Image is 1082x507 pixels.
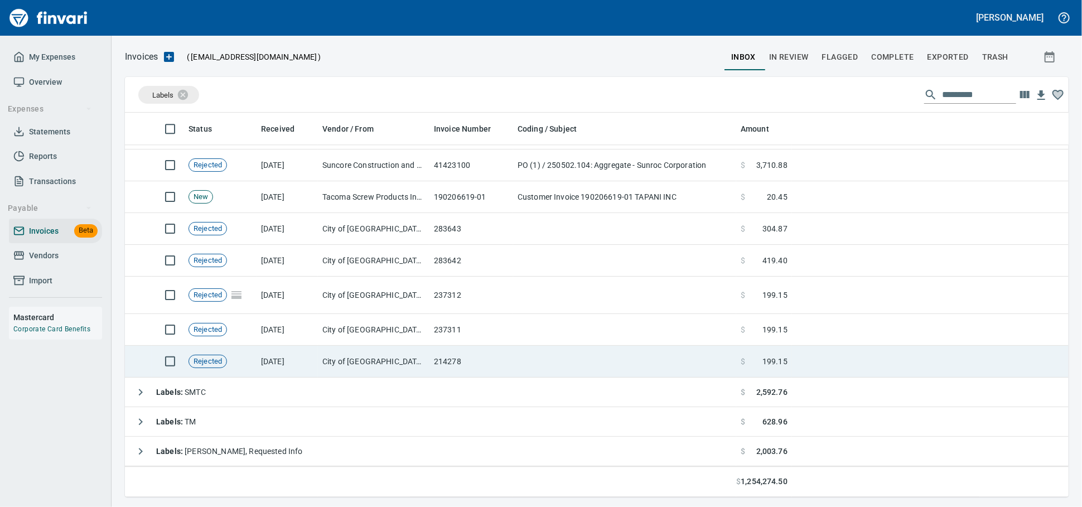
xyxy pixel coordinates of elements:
[741,387,745,398] span: $
[257,346,318,378] td: [DATE]
[322,122,388,136] span: Vendor / From
[769,50,809,64] span: In Review
[741,324,745,335] span: $
[227,290,246,299] span: Pages Split
[189,356,226,367] span: Rejected
[9,268,102,293] a: Import
[189,224,226,234] span: Rejected
[762,255,788,266] span: 419.40
[9,45,102,70] a: My Expenses
[741,416,745,427] span: $
[741,446,745,457] span: $
[974,9,1046,26] button: [PERSON_NAME]
[736,476,741,487] span: $
[189,192,212,202] span: New
[434,122,505,136] span: Invoice Number
[741,356,745,367] span: $
[156,417,185,426] strong: Labels :
[9,219,102,244] a: InvoicesBeta
[318,314,429,346] td: City of [GEOGRAPHIC_DATA] (1-29802)
[261,122,309,136] span: Received
[189,122,226,136] span: Status
[762,289,788,301] span: 199.15
[762,416,788,427] span: 628.96
[756,160,788,171] span: 3,710.88
[189,255,226,266] span: Rejected
[741,223,745,234] span: $
[822,50,858,64] span: Flagged
[434,122,491,136] span: Invoice Number
[189,325,226,335] span: Rejected
[189,290,226,301] span: Rejected
[318,181,429,213] td: Tacoma Screw Products Inc (1-10999)
[429,181,513,213] td: 190206619-01
[9,119,102,144] a: Statements
[156,388,185,397] strong: Labels :
[29,50,75,64] span: My Expenses
[872,50,914,64] span: Complete
[1016,86,1033,103] button: Choose columns to display
[429,149,513,181] td: 41423100
[318,213,429,245] td: City of [GEOGRAPHIC_DATA] (1-29802)
[741,122,769,136] span: Amount
[190,51,318,62] span: [EMAIL_ADDRESS][DOMAIN_NAME]
[156,417,196,426] span: TM
[29,175,76,189] span: Transactions
[8,201,92,215] span: Payable
[138,86,199,104] div: Labels
[762,324,788,335] span: 199.15
[318,277,429,314] td: City of [GEOGRAPHIC_DATA] (1-29802)
[180,51,321,62] p: ( )
[429,245,513,277] td: 283642
[29,125,70,139] span: Statements
[982,50,1008,64] span: trash
[731,50,756,64] span: inbox
[9,169,102,194] a: Transactions
[189,160,226,171] span: Rejected
[741,160,745,171] span: $
[29,75,62,89] span: Overview
[29,274,52,288] span: Import
[29,224,59,238] span: Invoices
[8,102,92,116] span: Expenses
[7,4,90,31] img: Finvari
[257,149,318,181] td: [DATE]
[762,223,788,234] span: 304.87
[741,191,745,202] span: $
[1050,86,1066,103] button: Column choices favorited. Click to reset to default
[767,191,788,202] span: 20.45
[9,243,102,268] a: Vendors
[429,213,513,245] td: 283643
[741,255,745,266] span: $
[756,387,788,398] span: 2,592.76
[318,245,429,277] td: City of [GEOGRAPHIC_DATA] (1-29802)
[429,314,513,346] td: 237311
[152,91,173,99] span: Labels
[189,122,212,136] span: Status
[3,99,96,119] button: Expenses
[741,289,745,301] span: $
[756,446,788,457] span: 2,003.76
[156,447,303,456] span: [PERSON_NAME], Requested Info
[125,50,158,64] p: Invoices
[762,356,788,367] span: 199.15
[156,388,206,397] span: SMTC
[9,144,102,169] a: Reports
[513,149,736,181] td: PO (1) / 250502.104: Aggregate - Sunroc Corporation
[977,12,1044,23] h5: [PERSON_NAME]
[29,249,59,263] span: Vendors
[741,476,788,487] span: 1,254,274.50
[429,346,513,378] td: 214278
[322,122,374,136] span: Vendor / From
[257,245,318,277] td: [DATE]
[429,277,513,314] td: 237312
[513,181,736,213] td: Customer Invoice 190206619-01 TAPANI INC
[13,325,90,333] a: Corporate Card Benefits
[928,50,969,64] span: Exported
[257,181,318,213] td: [DATE]
[3,198,96,219] button: Payable
[518,122,577,136] span: Coding / Subject
[318,149,429,181] td: Suncore Construction and Materials Inc. (1-38881)
[13,311,102,323] h6: Mastercard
